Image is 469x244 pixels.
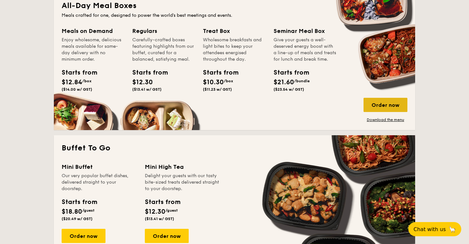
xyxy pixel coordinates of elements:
span: $10.30 [203,78,224,86]
div: Treat Box [203,26,266,36]
div: Meals on Demand [62,26,125,36]
span: $12.84 [62,78,82,86]
span: /box [224,79,233,83]
span: $12.30 [145,208,165,216]
div: Starts from [62,68,91,77]
h2: All-Day Meal Boxes [62,1,407,11]
div: Meals crafted for one, designed to power the world's best meetings and events. [62,12,407,19]
span: /guest [82,208,95,213]
span: ($11.23 w/ GST) [203,87,232,92]
div: Starts from [132,68,161,77]
a: Download the menu [364,117,407,122]
span: 🦙 [448,226,456,233]
div: Order now [364,98,407,112]
div: Starts from [203,68,232,77]
div: Order now [145,229,189,243]
div: Mini Buffet [62,162,137,171]
div: Carefully-crafted boxes featuring highlights from our buffet, curated for a balanced, satisfying ... [132,37,195,63]
div: Our very popular buffet dishes, delivered straight to your doorstep. [62,173,137,192]
span: $18.80 [62,208,82,216]
span: ($14.00 w/ GST) [62,87,92,92]
h2: Buffet To Go [62,143,407,153]
span: ($13.41 w/ GST) [132,87,162,92]
div: Mini High Tea [145,162,220,171]
span: ($13.41 w/ GST) [145,217,174,221]
div: Seminar Meal Box [274,26,336,36]
span: /guest [165,208,178,213]
div: Give your guests a well-deserved energy boost with a line-up of meals and treats for lunch and br... [274,37,336,63]
div: Starts from [62,197,97,207]
span: $21.60 [274,78,294,86]
div: Enjoy wholesome, delicious meals available for same-day delivery with no minimum order. [62,37,125,63]
div: Wholesome breakfasts and light bites to keep your attendees energised throughout the day. [203,37,266,63]
span: $12.30 [132,78,153,86]
span: ($23.54 w/ GST) [274,87,304,92]
div: Starts from [145,197,180,207]
span: /box [82,79,92,83]
div: Order now [62,229,105,243]
div: Starts from [274,68,303,77]
div: Delight your guests with our tasty bite-sized treats delivered straight to your doorstep. [145,173,220,192]
span: ($20.49 w/ GST) [62,217,93,221]
button: Chat with us🦙 [408,222,461,236]
span: Chat with us [414,226,446,232]
div: Regulars [132,26,195,36]
span: /bundle [294,79,310,83]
